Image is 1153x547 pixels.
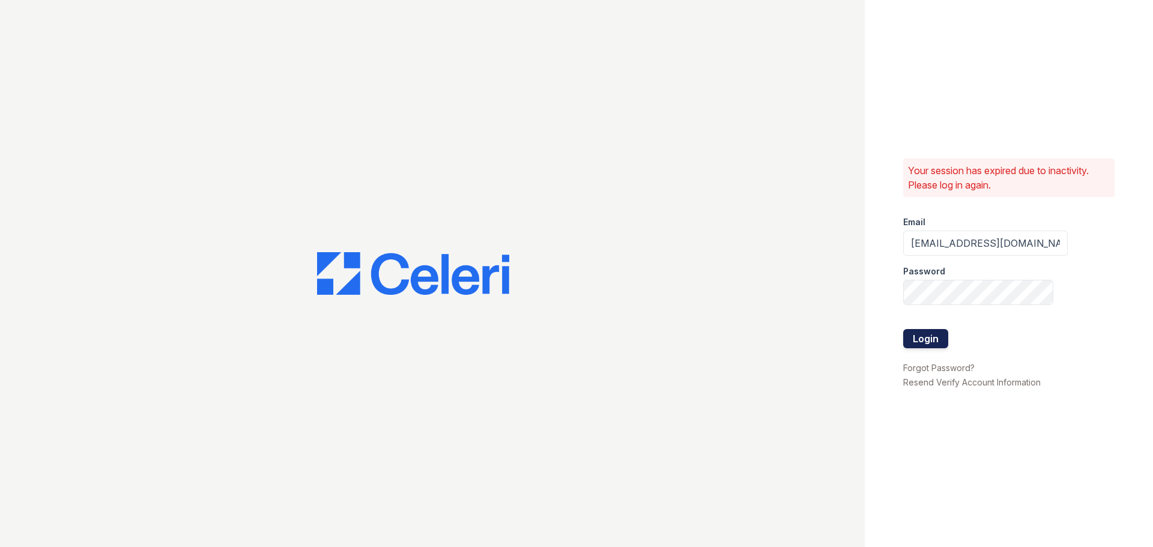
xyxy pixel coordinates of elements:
[903,265,945,277] label: Password
[903,329,948,348] button: Login
[903,377,1041,387] a: Resend Verify Account Information
[903,216,925,228] label: Email
[317,252,509,295] img: CE_Logo_Blue-a8612792a0a2168367f1c8372b55b34899dd931a85d93a1a3d3e32e68fde9ad4.png
[908,163,1110,192] p: Your session has expired due to inactivity. Please log in again.
[903,363,975,373] a: Forgot Password?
